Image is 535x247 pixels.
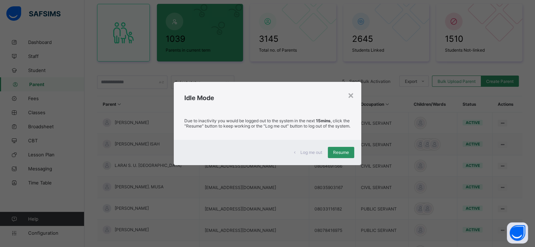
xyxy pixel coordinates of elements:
span: Resume [333,150,349,155]
p: Due to inactivity you would be logged out to the system in the next , click the "Resume" button t... [184,118,350,129]
h2: Idle Mode [184,94,350,102]
span: Log me out [300,150,322,155]
div: × [348,89,354,101]
button: Open asap [507,222,528,243]
strong: 15mins [316,118,331,123]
